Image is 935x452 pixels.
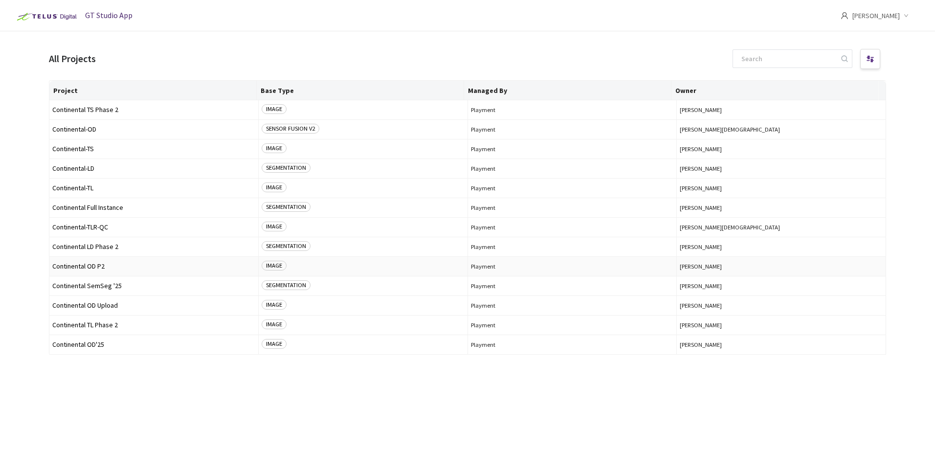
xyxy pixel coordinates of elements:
[262,280,311,290] span: SEGMENTATION
[52,184,255,192] span: Continental-TL
[471,282,674,290] span: Playment
[471,184,674,192] span: Playment
[52,302,255,309] span: Continental OD Upload
[52,243,255,250] span: Continental LD Phase 2
[680,184,883,192] button: [PERSON_NAME]
[471,341,674,348] span: Playment
[680,106,883,113] button: [PERSON_NAME]
[262,202,311,212] span: SEGMENTATION
[680,263,883,270] button: [PERSON_NAME]
[671,81,879,100] th: Owner
[680,321,883,329] button: [PERSON_NAME]
[49,52,96,66] div: All Projects
[262,124,319,134] span: SENSOR FUSION V2
[680,243,883,250] button: [PERSON_NAME]
[464,81,671,100] th: Managed By
[52,204,255,211] span: Continental Full Instance
[52,282,255,290] span: Continental SemSeg '25
[471,243,674,250] span: Playment
[841,12,848,20] span: user
[257,81,464,100] th: Base Type
[680,204,883,211] button: [PERSON_NAME]
[471,126,674,133] span: Playment
[52,224,255,231] span: Continental-TLR-QC
[680,341,883,348] button: [PERSON_NAME]
[471,165,674,172] span: Playment
[262,300,287,310] span: IMAGE
[680,282,883,290] button: [PERSON_NAME]
[85,10,133,20] span: GT Studio App
[52,341,255,348] span: Continental OD'25
[680,302,883,309] button: [PERSON_NAME]
[52,126,255,133] span: Continental-OD
[262,339,287,349] span: IMAGE
[262,319,287,329] span: IMAGE
[471,204,674,211] span: Playment
[904,13,909,18] span: down
[49,81,257,100] th: Project
[262,182,287,192] span: IMAGE
[735,50,840,68] input: Search
[471,224,674,231] span: Playment
[262,241,311,251] span: SEGMENTATION
[471,302,674,309] span: Playment
[262,261,287,271] span: IMAGE
[12,9,80,24] img: Telus
[52,165,255,172] span: Continental-LD
[680,126,883,133] button: [PERSON_NAME][DEMOGRAPHIC_DATA]
[471,106,674,113] span: Playment
[52,106,255,113] span: Continental TS Phase 2
[262,222,287,231] span: IMAGE
[52,263,255,270] span: Continental OD P2
[680,224,883,231] button: [PERSON_NAME][DEMOGRAPHIC_DATA]
[52,145,255,153] span: Continental-TS
[52,321,255,329] span: Continental TL Phase 2
[262,163,311,173] span: SEGMENTATION
[680,145,883,153] button: [PERSON_NAME]
[262,143,287,153] span: IMAGE
[262,104,287,114] span: IMAGE
[471,321,674,329] span: Playment
[680,165,883,172] button: [PERSON_NAME]
[471,263,674,270] span: Playment
[471,145,674,153] span: Playment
